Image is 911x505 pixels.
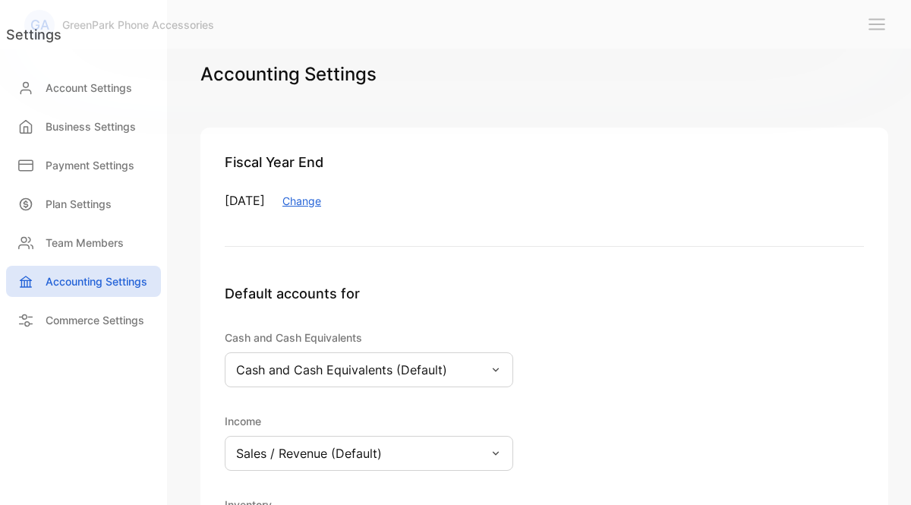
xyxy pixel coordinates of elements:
p: Account Settings [46,80,132,96]
p: [DATE] [225,191,265,210]
p: Default accounts for [225,283,864,304]
h1: Accounting Settings [200,61,888,88]
a: Accounting Settings [6,266,161,297]
p: Accounting Settings [46,273,147,289]
a: Business Settings [6,111,161,142]
button: Change [282,193,321,209]
p: Sales / Revenue (Default) [236,444,382,462]
a: Team Members [6,227,161,258]
p: GA [30,15,49,35]
p: Fiscal Year End [225,152,864,172]
p: Payment Settings [46,157,134,173]
a: Plan Settings [6,188,161,219]
a: Commerce Settings [6,305,161,336]
a: Payment Settings [6,150,161,181]
p: GreenPark Phone Accessories [62,17,214,33]
p: Team Members [46,235,124,251]
p: Business Settings [46,118,136,134]
p: Cash and Cash Equivalents (Default) [236,361,447,379]
label: Income [225,415,261,428]
a: Account Settings [6,72,161,103]
p: Commerce Settings [46,312,144,328]
label: Cash and Cash Equivalents [225,331,362,344]
p: Plan Settings [46,196,112,212]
